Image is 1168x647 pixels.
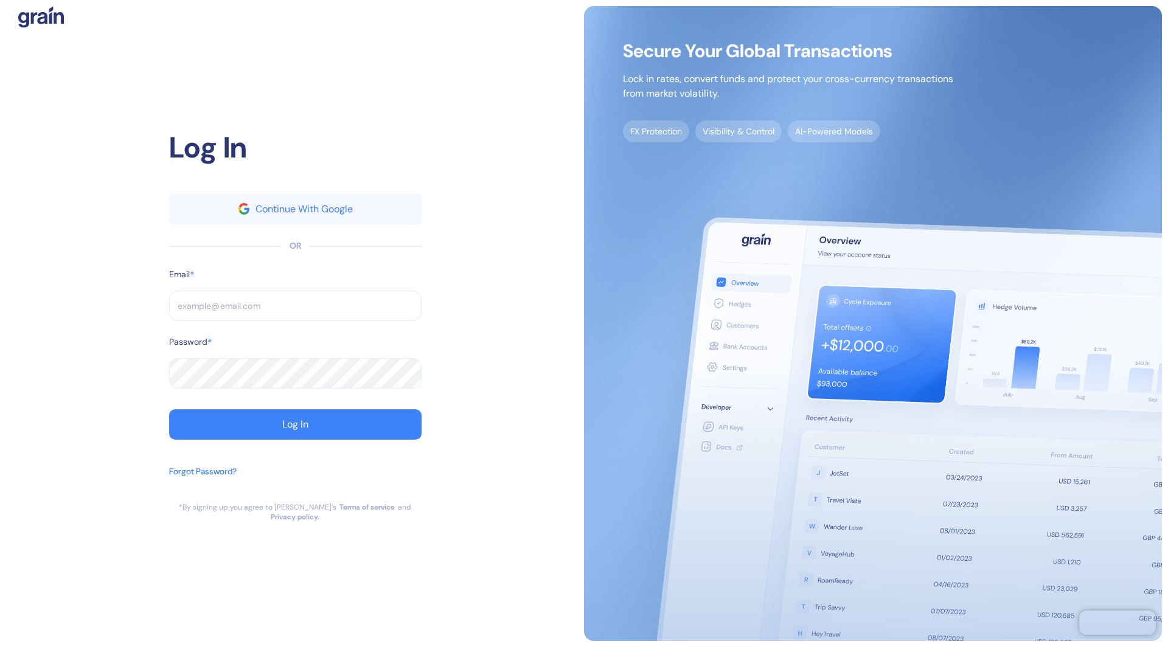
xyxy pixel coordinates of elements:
[282,420,308,429] div: Log In
[788,120,880,142] span: AI-Powered Models
[623,120,689,142] span: FX Protection
[255,204,353,214] div: Continue With Google
[179,502,336,512] div: *By signing up you agree to [PERSON_NAME]’s
[169,336,207,348] label: Password
[695,120,782,142] span: Visibility & Control
[584,6,1162,641] img: signup-main-image
[623,45,953,57] span: Secure Your Global Transactions
[169,465,237,478] div: Forgot Password?
[339,502,395,512] a: Terms of service
[169,268,190,281] label: Email
[169,459,237,502] button: Forgot Password?
[169,194,422,224] button: googleContinue With Google
[238,203,249,214] img: google
[169,291,422,321] input: example@email.com
[290,240,301,252] div: OR
[271,512,319,522] a: Privacy policy.
[18,6,64,28] img: logo
[398,502,411,512] div: and
[623,72,953,101] p: Lock in rates, convert funds and protect your cross-currency transactions from market volatility.
[1079,611,1156,635] iframe: Chatra live chat
[169,409,422,440] button: Log In
[169,126,422,170] div: Log In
